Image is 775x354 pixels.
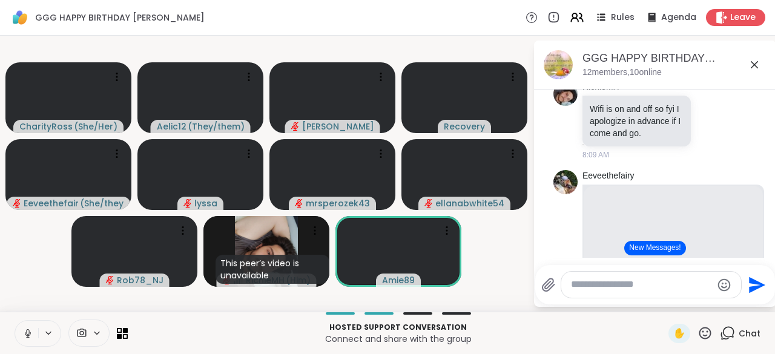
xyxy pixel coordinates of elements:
[295,199,303,208] span: audio-muted
[382,274,415,286] span: Amie89
[584,186,763,348] iframe: jibjab happy birthday singing cake ecards 2009
[582,170,635,182] a: Eeveethefairy
[106,276,114,284] span: audio-muted
[13,199,21,208] span: audio-muted
[74,120,117,133] span: ( She/Her )
[117,274,163,286] span: Rob78_NJ
[10,7,30,28] img: ShareWell Logomark
[582,149,609,160] span: 8:09 AM
[216,255,329,284] div: This peer’s video is unavailable
[183,199,192,208] span: audio-muted
[742,271,769,298] button: Send
[135,322,661,333] p: Hosted support conversation
[553,170,578,194] img: https://sharewell-space-live.sfo3.digitaloceanspaces.com/user-generated/d1e65333-2a9f-4ee3-acf4-3...
[135,333,661,345] p: Connect and share with the group
[188,120,245,133] span: ( They/them )
[444,120,485,133] span: Recovery
[624,241,685,255] button: New Messages!
[80,197,124,209] span: ( She/they )
[717,278,731,292] button: Emoji picker
[553,82,578,106] img: https://sharewell-space-live.sfo3.digitaloceanspaces.com/user-generated/ff9b58c2-398f-4d44-9c46-5...
[611,11,635,24] span: Rules
[590,103,684,139] p: Wifi is on and off so fyi I apologize in advance if I come and go.
[424,199,433,208] span: audio-muted
[739,327,760,339] span: Chat
[24,197,79,209] span: Eeveethefairy
[35,11,205,24] span: GGG HAPPY BIRTHDAY [PERSON_NAME]
[291,122,300,131] span: audio-muted
[582,51,767,66] div: GGG HAPPY BIRTHDAY [PERSON_NAME], [DATE]
[302,120,374,133] span: [PERSON_NAME]
[235,216,298,287] img: RichieMH
[661,11,696,24] span: Agenda
[571,278,712,291] textarea: Type your message
[544,50,573,79] img: GGG HAPPY BIRTHDAY Lynnette, Oct 11
[306,197,370,209] span: mrsperozek43
[194,197,217,209] span: lyssa
[435,197,504,209] span: ellanabwhite54
[582,67,662,79] p: 12 members, 10 online
[157,120,186,133] span: Aelic12
[730,11,756,24] span: Leave
[673,326,685,341] span: ✋
[19,120,73,133] span: CharityRoss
